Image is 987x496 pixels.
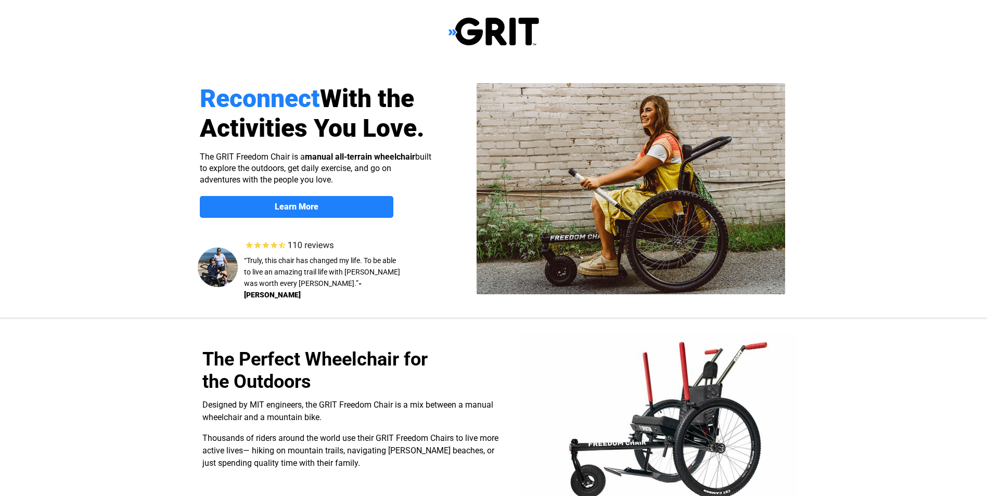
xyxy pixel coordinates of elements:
span: Activities You Love. [200,113,425,143]
span: “Truly, this chair has changed my life. To be able to live an amazing trail life with [PERSON_NAM... [244,256,400,288]
span: The GRIT Freedom Chair is a built to explore the outdoors, get daily exercise, and go on adventur... [200,152,431,185]
span: With the [320,84,414,113]
strong: manual all-terrain wheelchair [305,152,415,162]
span: Reconnect [200,84,320,113]
span: Designed by MIT engineers, the GRIT Freedom Chair is a mix between a manual wheelchair and a moun... [202,400,493,422]
strong: Learn More [275,202,318,212]
span: The Perfect Wheelchair for the Outdoors [202,348,428,393]
span: Thousands of riders around the world use their GRIT Freedom Chairs to live more active lives— hik... [202,433,498,468]
a: Learn More [200,196,393,218]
